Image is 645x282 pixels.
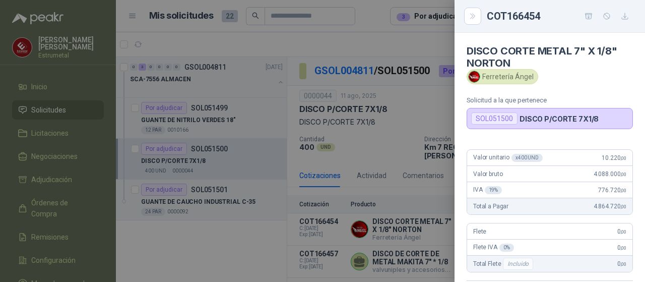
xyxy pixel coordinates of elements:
[620,229,626,235] span: ,00
[617,228,626,235] span: 0
[473,244,514,252] span: Flete IVA
[473,203,508,210] span: Total a Pagar
[620,188,626,193] span: ,00
[503,258,533,270] div: Incluido
[471,112,518,125] div: SOL051500
[617,244,626,251] span: 0
[499,244,514,252] div: 0 %
[602,154,626,161] span: 10.220
[469,71,480,82] img: Company Logo
[473,228,486,235] span: Flete
[467,10,479,22] button: Close
[620,172,626,177] span: ,00
[594,203,626,210] span: 4.864.720
[473,258,535,270] span: Total Flete
[473,171,502,178] span: Valor bruto
[620,155,626,161] span: ,00
[467,45,633,69] h4: DISCO CORTE METAL 7" X 1/8" NORTON
[620,245,626,251] span: ,00
[485,186,502,194] div: 19 %
[467,69,538,84] div: Ferretería Ángel
[598,187,626,194] span: 776.720
[520,115,599,123] p: DISCO P/CORTE 7X1/8
[467,96,633,104] p: Solicitud a la que pertenece
[594,171,626,178] span: 4.088.000
[473,154,543,162] span: Valor unitario
[487,8,633,24] div: COT166454
[620,261,626,267] span: ,00
[617,260,626,267] span: 0
[473,186,502,194] span: IVA
[620,204,626,209] span: ,00
[511,154,543,162] div: x 400 UND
